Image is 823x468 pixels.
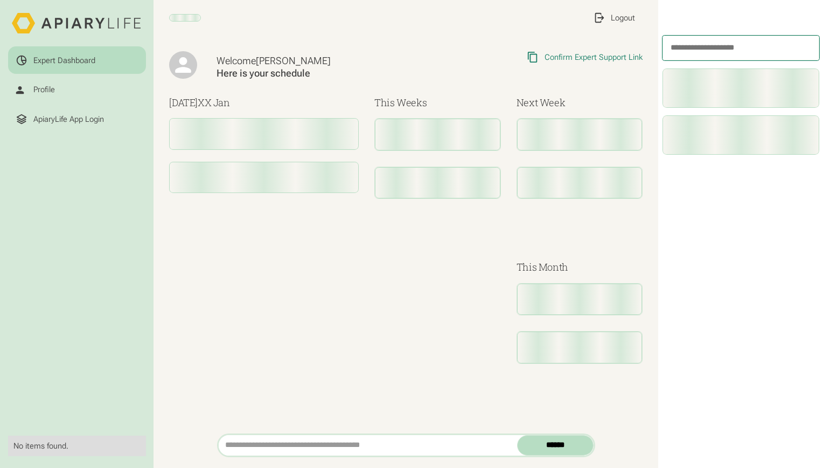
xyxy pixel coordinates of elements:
[33,56,95,65] div: Expert Dashboard
[13,441,141,451] div: No items found.
[33,114,104,124] div: ApiaryLife App Login
[8,76,146,104] a: Profile
[169,95,359,110] h3: [DATE]
[585,4,643,31] a: Logout
[256,55,331,66] span: [PERSON_NAME]
[517,260,643,274] h3: This Month
[517,95,643,110] h3: Next Week
[217,55,428,67] div: Welcome
[33,85,55,94] div: Profile
[611,13,635,23] div: Logout
[545,52,643,62] div: Confirm Expert Support Link
[217,67,428,80] div: Here is your schedule
[8,46,146,74] a: Expert Dashboard
[374,95,500,110] h3: This Weeks
[198,96,230,109] span: XX Jan
[8,106,146,133] a: ApiaryLife App Login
